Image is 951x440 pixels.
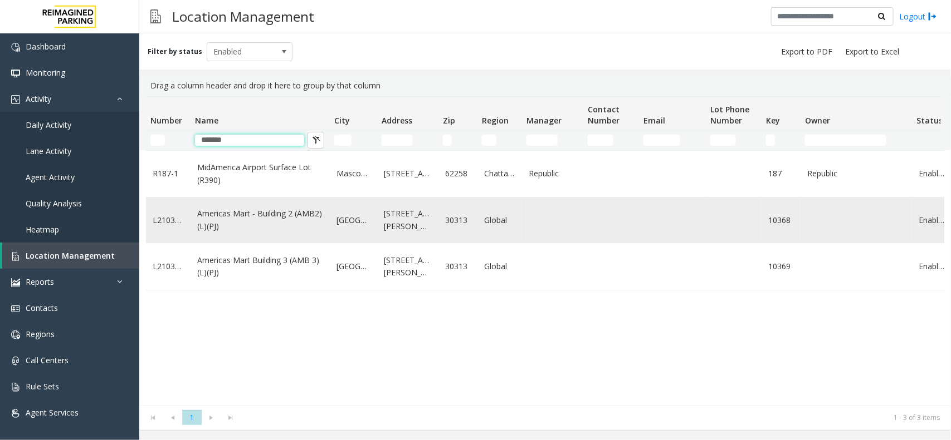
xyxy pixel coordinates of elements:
button: Clear [308,132,324,149]
span: Email [643,115,665,126]
a: Republic [807,167,905,180]
span: Monitoring [26,67,65,78]
button: Export to Excel [841,44,904,60]
input: Contact Number Filter [588,135,613,146]
span: Heatmap [26,224,59,235]
span: Export to PDF [781,46,832,57]
img: 'icon' [11,252,20,261]
td: Region Filter [477,130,522,150]
span: Dashboard [26,41,66,52]
img: 'icon' [11,69,20,78]
td: Manager Filter [522,130,583,150]
a: 30313 [445,214,471,226]
input: Owner Filter [805,135,886,146]
a: Global [484,260,515,273]
span: Contacts [26,303,58,313]
span: Lane Activity [26,146,71,156]
img: 'icon' [11,383,20,392]
a: Enabled [919,214,944,226]
span: Agent Activity [26,172,75,182]
div: Drag a column header and drop it here to group by that column [146,75,944,96]
a: Americas Mart Building 3 (AMB 3) (L)(PJ) [197,254,323,279]
span: City [334,115,350,126]
td: City Filter [330,130,377,150]
img: 'icon' [11,95,20,104]
span: Page 1 [182,410,202,425]
div: Data table [139,96,951,405]
span: Quality Analysis [26,198,82,209]
a: Chattanooga [484,167,515,180]
td: Address Filter [377,130,438,150]
a: [STREET_ADDRESS][PERSON_NAME] [384,207,432,233]
a: MidAmerica Airport Surface Lot (R390) [197,161,323,186]
input: Region Filter [482,135,496,146]
img: 'icon' [11,330,20,339]
img: 'icon' [11,357,20,365]
span: Region [482,115,509,126]
input: Manager Filter [526,135,558,146]
span: Contact Number [588,104,620,126]
th: Status [912,97,951,130]
span: Location Management [26,250,115,261]
span: Rule Sets [26,381,59,392]
h3: Location Management [167,3,320,30]
a: Enabled [919,167,944,180]
a: Mascoutah [336,167,370,180]
a: 187 [768,167,794,180]
button: Export to PDF [777,44,837,60]
td: Email Filter [639,130,706,150]
span: Name [195,115,218,126]
img: logout [928,11,937,22]
a: [GEOGRAPHIC_DATA] [336,260,370,273]
td: Name Filter [191,130,330,150]
td: Status Filter [912,130,951,150]
span: Activity [26,93,51,104]
span: Agent Services [26,407,79,418]
input: Key Filter [766,135,775,146]
td: Lot Phone Number Filter [706,130,762,150]
span: Address [382,115,412,126]
span: Regions [26,329,55,339]
a: Enabled [919,260,944,273]
a: Americas Mart - Building 2 (AMB2) (L)(PJ) [197,207,323,233]
span: Owner [805,115,830,126]
input: Address Filter [382,135,413,146]
td: Contact Number Filter [583,130,639,150]
td: Zip Filter [438,130,477,150]
input: Email Filter [643,135,680,146]
img: pageIcon [150,3,161,30]
span: Manager [526,115,562,126]
span: Key [766,115,780,126]
a: [STREET_ADDRESS] [384,167,432,180]
label: Filter by status [148,47,202,57]
a: R187-1 [153,167,184,180]
input: City Filter [334,135,352,146]
a: Republic [529,167,577,180]
span: Daily Activity [26,120,71,130]
a: Global [484,214,515,226]
kendo-pager-info: 1 - 3 of 3 items [247,413,940,422]
a: Location Management [2,243,139,269]
td: Key Filter [762,130,801,150]
span: Reports [26,276,54,287]
td: Number Filter [146,130,191,150]
a: 62258 [445,167,471,180]
span: Number [150,115,182,126]
img: 'icon' [11,43,20,52]
input: Zip Filter [443,135,452,146]
span: Call Centers [26,355,69,365]
a: [GEOGRAPHIC_DATA] [336,214,370,226]
img: 'icon' [11,304,20,313]
span: Enabled [207,43,275,61]
span: Export to Excel [845,46,899,57]
a: 10369 [768,260,794,273]
td: Owner Filter [801,130,912,150]
a: L21036901 [153,260,184,273]
span: Zip [443,115,455,126]
a: Logout [899,11,937,22]
a: 30313 [445,260,471,273]
input: Lot Phone Number Filter [710,135,736,146]
img: 'icon' [11,278,20,287]
a: L21036801 [153,214,184,226]
span: Lot Phone Number [710,104,749,126]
